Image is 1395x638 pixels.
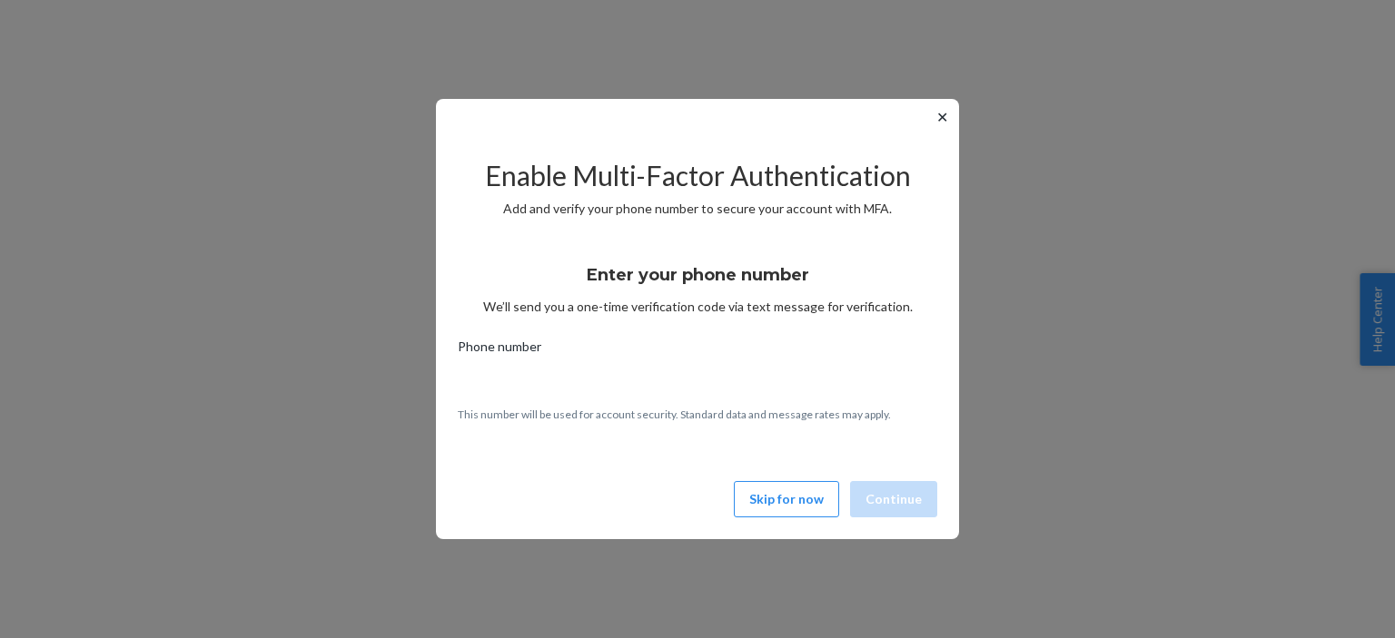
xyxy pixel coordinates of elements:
button: ✕ [933,106,952,128]
p: This number will be used for account security. Standard data and message rates may apply. [458,407,937,422]
button: Continue [850,481,937,517]
p: Add and verify your phone number to secure your account with MFA. [458,200,937,218]
div: We’ll send you a one-time verification code via text message for verification. [458,249,937,316]
h3: Enter your phone number [587,263,809,287]
h2: Enable Multi-Factor Authentication [458,161,937,191]
span: Phone number [458,338,541,363]
button: Skip for now [734,481,839,517]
